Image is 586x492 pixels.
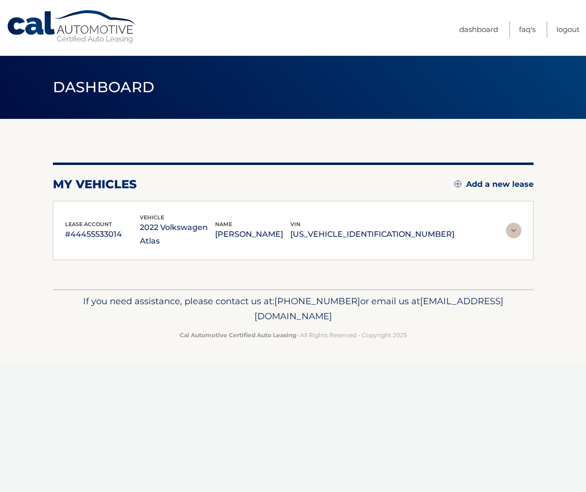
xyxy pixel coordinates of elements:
span: [PHONE_NUMBER] [274,295,360,307]
a: Logout [556,21,580,37]
p: [PERSON_NAME] [215,228,290,241]
p: - All Rights Reserved - Copyright 2025 [59,330,527,340]
a: Dashboard [459,21,498,37]
p: #44455533014 [65,228,140,241]
a: FAQ's [519,21,536,37]
p: 2022 Volkswagen Atlas [140,221,215,248]
strong: Cal Automotive Certified Auto Leasing [180,331,296,339]
p: If you need assistance, please contact us at: or email us at [59,294,527,325]
a: Cal Automotive [6,10,137,44]
img: add.svg [454,180,461,187]
a: Add a new lease [454,180,534,189]
span: vin [290,221,301,228]
span: Dashboard [53,78,155,96]
p: [US_VEHICLE_IDENTIFICATION_NUMBER] [290,228,454,241]
span: name [215,221,232,228]
span: lease account [65,221,112,228]
img: accordion-rest.svg [506,223,521,238]
h2: my vehicles [53,177,137,192]
span: vehicle [140,214,164,221]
